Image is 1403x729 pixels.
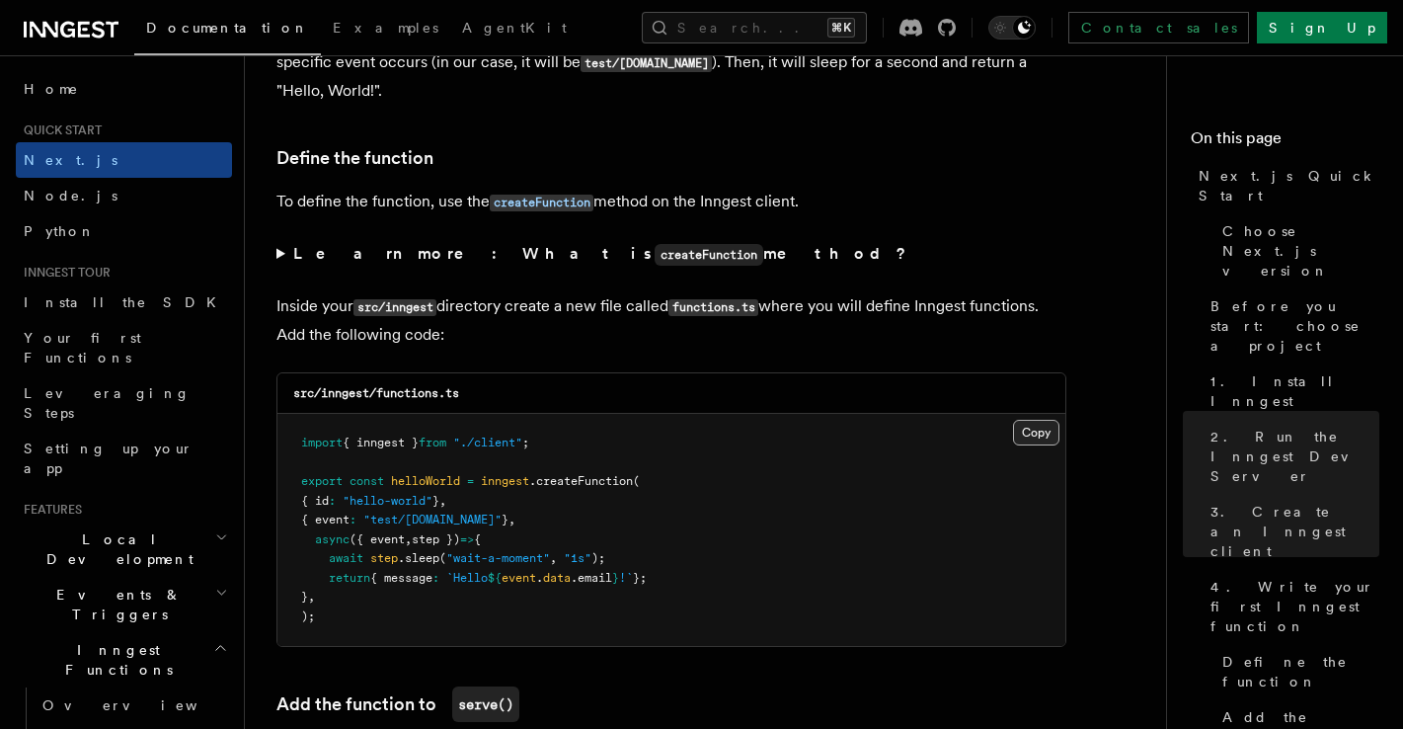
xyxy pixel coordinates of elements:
a: Define the function [276,144,433,172]
span: Events & Triggers [16,585,215,624]
span: 2. Run the Inngest Dev Server [1210,427,1379,486]
span: Inngest Functions [16,640,213,680]
a: Examples [321,6,450,53]
span: "./client" [453,436,522,449]
span: .createFunction [529,474,633,488]
code: functions.ts [668,299,758,316]
span: { inngest } [343,436,419,449]
span: 3. Create an Inngest client [1210,502,1379,561]
span: Python [24,223,96,239]
span: Local Development [16,529,215,569]
a: Documentation [134,6,321,55]
button: Search...⌘K [642,12,867,43]
span: await [329,551,363,565]
a: 3. Create an Inngest client [1203,494,1379,569]
kbd: ⌘K [827,18,855,38]
summary: Learn more: What iscreateFunctionmethod? [276,240,1066,269]
span: Choose Next.js version [1222,221,1379,281]
a: Before you start: choose a project [1203,288,1379,364]
button: Copy [1013,420,1059,445]
span: , [308,590,315,604]
span: => [460,532,474,546]
a: Next.js Quick Start [1191,158,1379,213]
span: ${ [488,571,502,585]
code: test/[DOMAIN_NAME] [581,55,712,72]
a: Next.js [16,142,232,178]
span: import [301,436,343,449]
span: step }) [412,532,460,546]
a: Choose Next.js version [1214,213,1379,288]
span: . [536,571,543,585]
span: { id [301,494,329,508]
code: createFunction [490,195,593,211]
span: Next.js Quick Start [1199,166,1379,205]
span: Install the SDK [24,294,228,310]
span: } [301,590,308,604]
span: "1s" [564,551,591,565]
span: , [550,551,557,565]
a: 1. Install Inngest [1203,364,1379,419]
span: 1. Install Inngest [1210,371,1379,411]
span: "wait-a-moment" [446,551,550,565]
a: Contact sales [1068,12,1249,43]
span: "test/[DOMAIN_NAME]" [363,513,502,526]
span: Leveraging Steps [24,385,191,421]
span: 4. Write your first Inngest function [1210,577,1379,636]
a: Overview [35,688,232,723]
a: 2. Run the Inngest Dev Server [1203,419,1379,494]
h4: On this page [1191,126,1379,158]
span: Quick start [16,122,102,138]
a: 4. Write your first Inngest function [1203,569,1379,644]
span: Next.js [24,152,117,168]
span: "hello-world" [343,494,432,508]
span: : [432,571,439,585]
span: , [439,494,446,508]
span: Node.js [24,188,117,203]
span: { [474,532,481,546]
a: Python [16,213,232,249]
a: Your first Functions [16,320,232,375]
a: AgentKit [450,6,579,53]
a: Sign Up [1257,12,1387,43]
a: Node.js [16,178,232,213]
span: } [502,513,508,526]
span: }; [633,571,647,585]
button: Local Development [16,522,232,577]
button: Toggle dark mode [988,16,1036,40]
span: event [502,571,536,585]
span: : [329,494,336,508]
span: Inngest tour [16,265,111,281]
span: Before you start: choose a project [1210,296,1379,356]
span: { message [370,571,432,585]
span: , [405,532,412,546]
a: Define the function [1214,644,1379,699]
span: ({ event [350,532,405,546]
button: Inngest Functions [16,632,232,688]
span: return [329,571,370,585]
span: Your first Functions [24,330,141,365]
span: = [467,474,474,488]
span: !` [619,571,633,585]
span: .sleep [398,551,439,565]
span: inngest [481,474,529,488]
span: .email [571,571,612,585]
p: Inside your directory create a new file called where you will define Inngest functions. Add the f... [276,292,1066,349]
span: const [350,474,384,488]
a: Home [16,71,232,107]
span: Examples [333,20,438,36]
span: async [315,532,350,546]
span: ); [591,551,605,565]
span: helloWorld [391,474,460,488]
strong: Learn more: What is method? [293,244,910,263]
button: Events & Triggers [16,577,232,632]
span: Define the function [1222,652,1379,691]
span: data [543,571,571,585]
span: `Hello [446,571,488,585]
span: , [508,513,515,526]
span: ( [439,551,446,565]
span: step [370,551,398,565]
code: serve() [452,687,519,722]
span: Documentation [146,20,309,36]
span: from [419,436,446,449]
span: export [301,474,343,488]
